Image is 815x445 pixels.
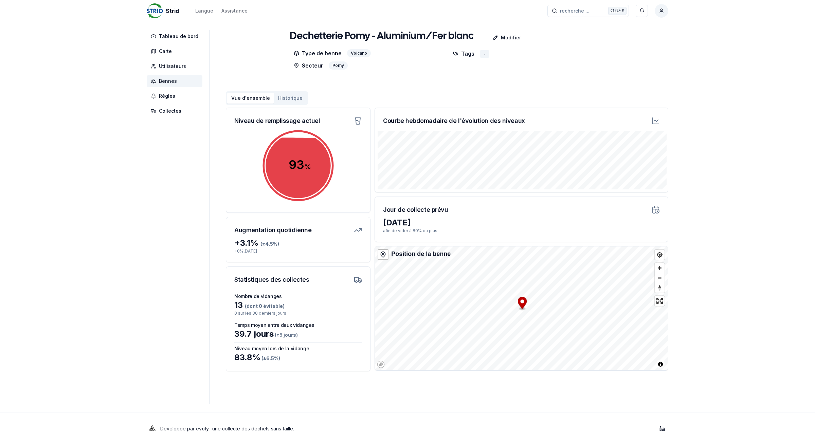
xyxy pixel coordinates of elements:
[383,205,448,215] h3: Jour de collecte prévu
[290,30,474,42] h1: Dechetterie Pomy - Aluminium/Fer blanc
[234,311,362,316] p: 0 sur les 30 derniers jours
[655,250,665,260] button: Find my location
[518,297,527,311] div: Map marker
[159,93,175,99] span: Règles
[547,5,629,17] button: recherche ...Ctrl+K
[147,3,163,19] img: Strid Logo
[274,93,307,104] button: Historique
[147,60,205,72] a: Utilisateurs
[234,322,362,329] h3: Temps moyen entre deux vidanges
[260,355,280,361] span: (± 6.5 %)
[294,49,342,57] p: Type de benne
[383,228,660,234] p: afin de vider à 80% ou plus
[196,426,209,431] a: evoly
[560,7,590,14] span: recherche ...
[655,296,665,306] button: Enter fullscreen
[383,217,660,228] div: [DATE]
[274,332,298,338] span: (± 5 jours )
[234,293,362,300] h3: Nombre de vidanges
[234,300,362,311] div: 13
[656,360,665,368] button: Toggle attribution
[260,241,279,247] span: (± 4.5 %)
[147,30,205,42] a: Tableau de bord
[480,50,489,58] div: -
[329,61,348,70] div: Pomy
[147,90,205,102] a: Règles
[166,7,179,15] span: Strid
[234,248,362,254] p: + 0 % [DATE]
[147,75,205,87] a: Bennes
[159,33,198,40] span: Tableau de bord
[234,329,362,339] div: 39.7 jours
[159,63,186,70] span: Utilisateurs
[243,303,285,309] span: (dont 0 évitable)
[234,345,362,352] h3: Niveau moyen lors de la vidange
[391,249,451,259] div: Position de la benne
[147,45,205,57] a: Carte
[347,49,371,57] div: Volcano
[474,31,526,44] a: Modifier
[159,78,177,85] span: Bennes
[147,423,158,434] img: Evoly Logo
[147,7,182,15] a: Strid
[195,7,213,15] button: Langue
[655,263,665,273] button: Zoom in
[383,116,525,126] h3: Courbe hebdomadaire de l'évolution des niveaux
[159,108,181,114] span: Collectes
[234,275,309,284] h3: Statistiques des collectes
[375,246,669,370] canvas: Map
[501,34,521,41] p: Modifier
[234,116,320,126] h3: Niveau de remplissage actuel
[159,48,172,55] span: Carte
[655,283,665,293] button: Reset bearing to north
[453,49,474,58] p: Tags
[227,93,274,104] button: Vue d'ensemble
[377,360,385,368] a: Mapbox logo
[226,30,267,85] img: bin Image
[294,61,323,70] p: Secteur
[221,7,248,15] a: Assistance
[234,225,311,235] h3: Augmentation quotidienne
[160,424,294,433] p: Développé par - une collecte des déchets sans faille .
[195,7,213,14] div: Langue
[147,105,205,117] a: Collectes
[234,352,362,363] div: 83.8 %
[234,238,362,248] div: + 3.1 %
[655,273,665,283] button: Zoom out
